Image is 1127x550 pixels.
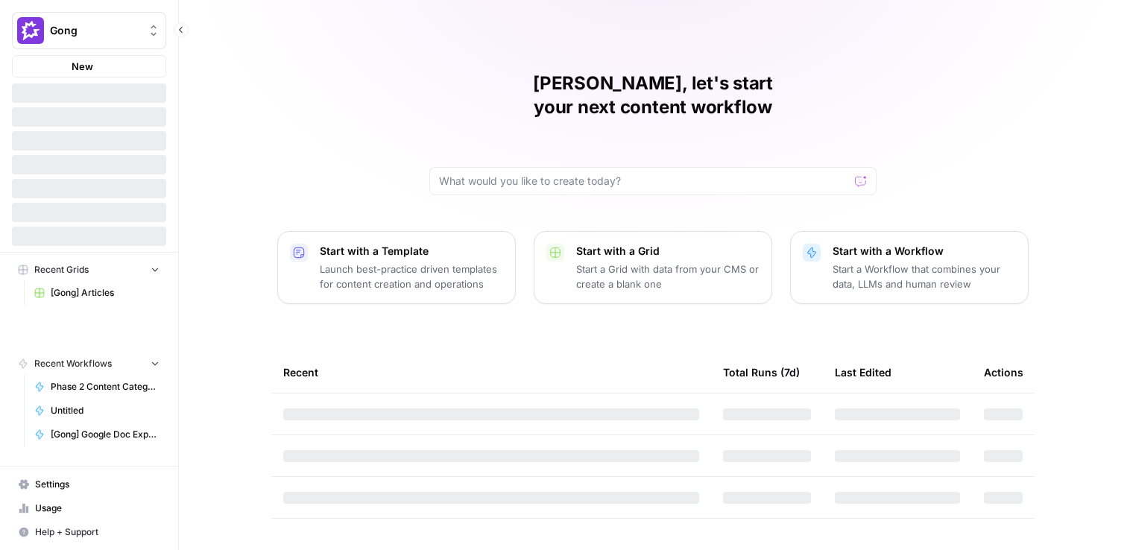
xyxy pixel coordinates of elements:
[12,496,166,520] a: Usage
[28,281,166,305] a: [Gong] Articles
[28,423,166,446] a: [Gong] Google Doc Export
[51,404,160,417] span: Untitled
[576,262,760,291] p: Start a Grid with data from your CMS or create a blank one
[723,352,800,393] div: Total Runs (7d)
[35,502,160,515] span: Usage
[534,231,772,304] button: Start with a GridStart a Grid with data from your CMS or create a blank one
[429,72,877,119] h1: [PERSON_NAME], let's start your next content workflow
[28,399,166,423] a: Untitled
[320,244,503,259] p: Start with a Template
[12,472,166,496] a: Settings
[17,17,44,44] img: Gong Logo
[835,352,891,393] div: Last Edited
[28,375,166,399] a: Phase 2 Content Categorizer
[12,55,166,78] button: New
[51,286,160,300] span: [Gong] Articles
[320,262,503,291] p: Launch best-practice driven templates for content creation and operations
[50,23,140,38] span: Gong
[833,244,1016,259] p: Start with a Workflow
[35,525,160,539] span: Help + Support
[12,353,166,375] button: Recent Workflows
[283,352,699,393] div: Recent
[35,478,160,491] span: Settings
[51,428,160,441] span: [Gong] Google Doc Export
[12,520,166,544] button: Help + Support
[833,262,1016,291] p: Start a Workflow that combines your data, LLMs and human review
[277,231,516,304] button: Start with a TemplateLaunch best-practice driven templates for content creation and operations
[51,380,160,393] span: Phase 2 Content Categorizer
[12,12,166,49] button: Workspace: Gong
[790,231,1029,304] button: Start with a WorkflowStart a Workflow that combines your data, LLMs and human review
[72,59,93,74] span: New
[34,357,112,370] span: Recent Workflows
[12,259,166,281] button: Recent Grids
[984,352,1023,393] div: Actions
[34,263,89,276] span: Recent Grids
[439,174,849,189] input: What would you like to create today?
[576,244,760,259] p: Start with a Grid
